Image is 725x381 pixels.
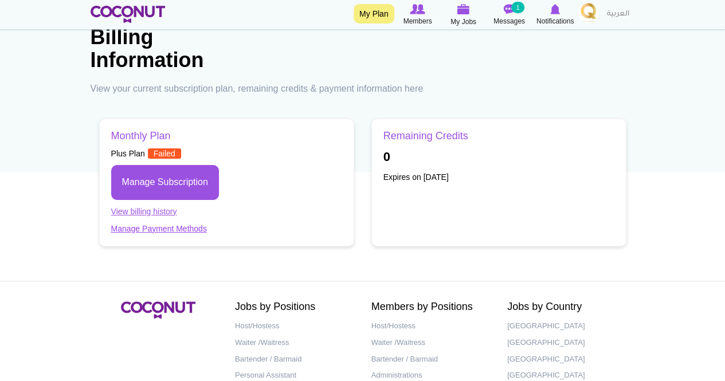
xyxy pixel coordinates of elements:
[383,171,614,183] p: Expires on [DATE]
[235,335,354,351] a: Waiter /Waitress
[235,351,354,368] a: Bartender / Barmaid
[148,148,181,159] span: Failed
[487,3,532,27] a: Messages Messages 1
[111,165,219,200] a: Manage Subscription
[441,3,487,28] a: My Jobs My Jobs
[507,335,626,351] a: [GEOGRAPHIC_DATA]
[111,224,207,233] a: Manage Payment Methods
[507,301,626,313] h2: Jobs by Country
[536,15,574,27] span: Notifications
[91,6,166,23] img: Home
[111,131,342,142] h3: Monthly Plan
[511,2,524,13] small: 1
[410,4,425,14] img: Browse Members
[371,318,491,335] a: Host/Hostess
[395,3,441,27] a: Browse Members Members
[403,15,432,27] span: Members
[91,26,262,71] h1: Billing Information
[507,351,626,368] a: [GEOGRAPHIC_DATA]
[383,131,614,142] h3: Remaining Credits
[91,83,635,96] p: View your current subscription plan, remaining credits & payment information here
[111,207,177,216] a: View billing history
[493,15,525,27] span: Messages
[235,318,354,335] a: Host/Hostess
[383,150,390,164] b: 0
[601,3,635,26] a: العربية
[354,4,394,23] a: My Plan
[504,4,515,14] img: Messages
[121,301,195,319] img: Coconut
[111,148,342,159] p: Plus Plan
[457,4,470,14] img: My Jobs
[507,318,626,335] a: [GEOGRAPHIC_DATA]
[450,16,476,28] span: My Jobs
[371,301,491,313] h2: Members by Positions
[550,4,560,14] img: Notifications
[371,351,491,368] a: Bartender / Barmaid
[235,301,354,313] h2: Jobs by Positions
[532,3,578,27] a: Notifications Notifications
[371,335,491,351] a: Waiter /Waitress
